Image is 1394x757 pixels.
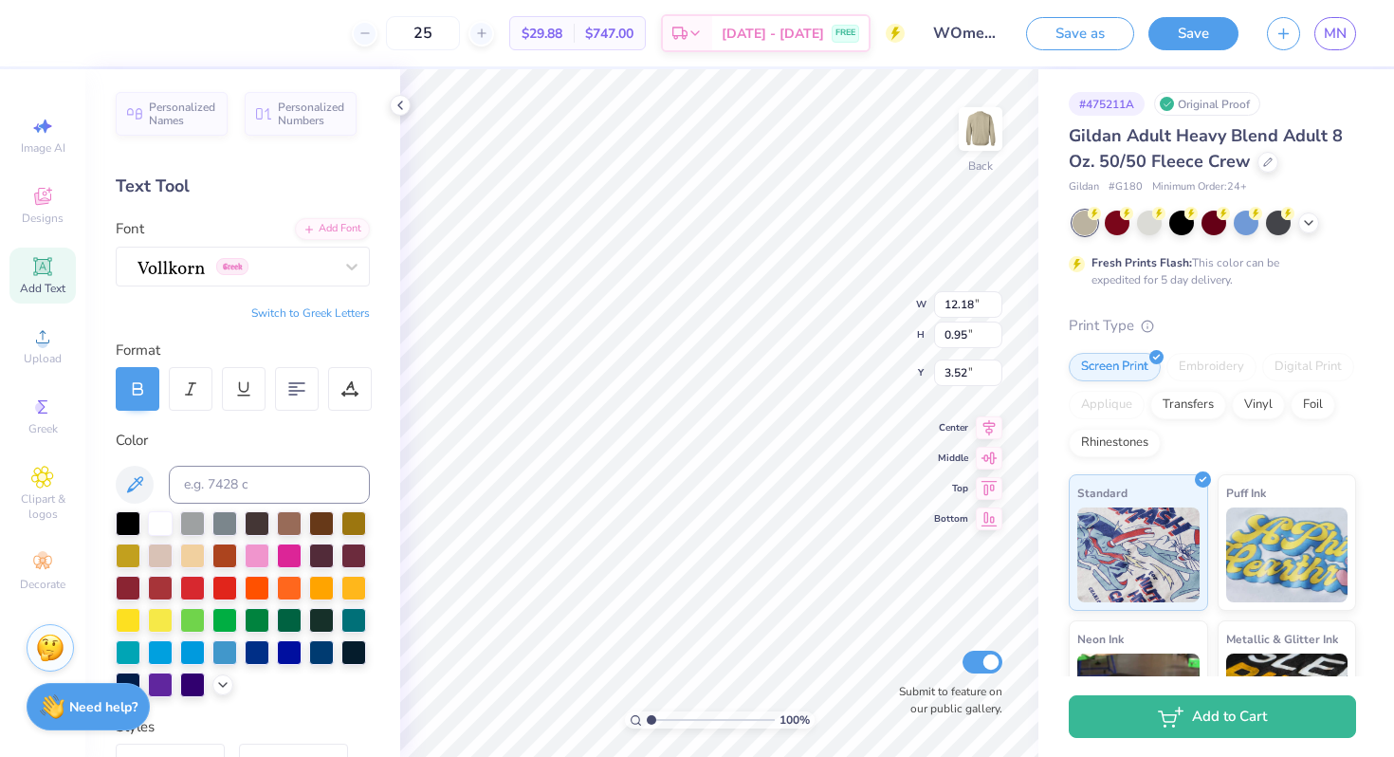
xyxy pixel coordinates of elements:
[522,24,562,44] span: $29.88
[1262,353,1354,381] div: Digital Print
[585,24,633,44] span: $747.00
[20,577,65,592] span: Decorate
[1324,23,1347,45] span: MN
[295,218,370,240] div: Add Font
[934,512,968,526] span: Bottom
[1077,483,1128,503] span: Standard
[28,421,58,436] span: Greek
[1166,353,1256,381] div: Embroidery
[934,482,968,495] span: Top
[1226,483,1266,503] span: Puff Ink
[1069,391,1145,419] div: Applique
[1026,17,1134,50] button: Save as
[1291,391,1335,419] div: Foil
[1069,179,1099,195] span: Gildan
[1226,508,1348,602] img: Puff Ink
[1226,629,1338,649] span: Metallic & Glitter Ink
[919,14,1012,52] input: Untitled Design
[116,340,372,361] div: Format
[1069,429,1161,457] div: Rhinestones
[1091,255,1192,270] strong: Fresh Prints Flash:
[1314,17,1356,50] a: MN
[251,305,370,321] button: Switch to Greek Letters
[1077,629,1124,649] span: Neon Ink
[20,281,65,296] span: Add Text
[1077,654,1200,748] img: Neon Ink
[968,157,993,175] div: Back
[1077,508,1200,602] img: Standard
[116,716,370,738] div: Styles
[1069,124,1343,173] span: Gildan Adult Heavy Blend Adult 8 Oz. 50/50 Fleece Crew
[116,174,370,199] div: Text Tool
[24,351,62,366] span: Upload
[934,421,968,434] span: Center
[69,698,138,716] strong: Need help?
[22,211,64,226] span: Designs
[889,683,1002,717] label: Submit to feature on our public gallery.
[1232,391,1285,419] div: Vinyl
[21,140,65,156] span: Image AI
[1091,254,1325,288] div: This color can be expedited for 5 day delivery.
[1152,179,1247,195] span: Minimum Order: 24 +
[934,452,968,465] span: Middle
[1069,92,1145,116] div: # 475211A
[116,218,144,240] label: Font
[1150,391,1226,419] div: Transfers
[386,16,460,50] input: – –
[722,24,824,44] span: [DATE] - [DATE]
[1069,315,1356,337] div: Print Type
[835,27,855,40] span: FREE
[1069,695,1356,738] button: Add to Cart
[116,430,370,452] div: Color
[1154,92,1260,116] div: Original Proof
[1109,179,1143,195] span: # G180
[1226,654,1348,748] img: Metallic & Glitter Ink
[278,101,345,127] span: Personalized Numbers
[962,110,1000,148] img: Back
[9,491,76,522] span: Clipart & logos
[780,711,810,729] span: 100 %
[1069,353,1161,381] div: Screen Print
[169,466,370,504] input: e.g. 7428 c
[1148,17,1238,50] button: Save
[149,101,216,127] span: Personalized Names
